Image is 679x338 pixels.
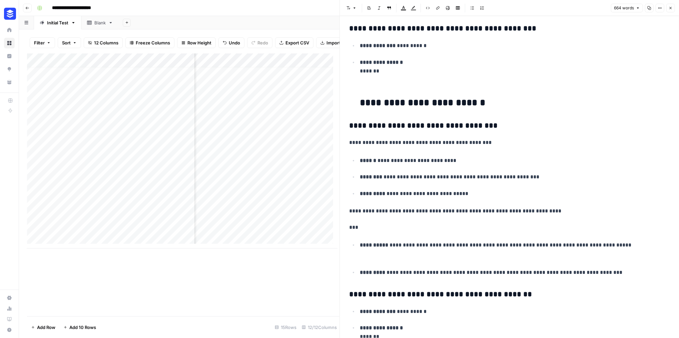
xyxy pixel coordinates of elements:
button: Export CSV [275,37,313,48]
span: Add 10 Rows [69,324,96,331]
button: Add 10 Rows [59,322,100,333]
div: 15 Rows [272,322,299,333]
a: Opportunities [4,64,15,74]
span: Import CSV [326,39,351,46]
button: Row Height [177,37,216,48]
button: Workspace: Buffer [4,5,15,22]
a: Insights [4,51,15,61]
div: 12/12 Columns [299,322,339,333]
a: Initial Test [34,16,81,29]
button: Import CSV [316,37,355,48]
a: Home [4,25,15,35]
span: Sort [62,39,71,46]
span: Filter [34,39,45,46]
div: Blank [94,19,106,26]
span: Freeze Columns [136,39,170,46]
a: Settings [4,293,15,303]
span: Redo [257,39,268,46]
img: Buffer Logo [4,8,16,20]
a: Your Data [4,77,15,88]
a: Blank [81,16,119,29]
button: Redo [247,37,272,48]
button: Filter [30,37,55,48]
a: Usage [4,303,15,314]
div: Initial Test [47,19,68,26]
span: Export CSV [285,39,309,46]
a: Browse [4,38,15,48]
a: Learning Hub [4,314,15,325]
button: Freeze Columns [125,37,174,48]
button: Undo [218,37,244,48]
button: Sort [58,37,81,48]
span: Add Row [37,324,55,331]
button: Help + Support [4,325,15,335]
button: 12 Columns [84,37,123,48]
span: 664 words [614,5,634,11]
span: Undo [229,39,240,46]
button: 664 words [611,4,643,12]
span: Row Height [187,39,211,46]
span: 12 Columns [94,39,118,46]
button: Add Row [27,322,59,333]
